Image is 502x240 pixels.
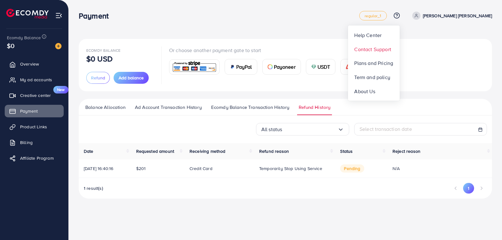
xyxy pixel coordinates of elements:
[346,64,353,69] img: card
[463,183,474,194] button: Go to page 1
[84,185,103,191] span: 1 result(s)
[365,14,381,18] span: regular_1
[262,59,301,75] a: cardPayoneer
[136,148,174,154] span: Requested amount
[259,165,322,172] span: Temporarily stop using service
[359,11,387,20] a: regular_1
[261,125,282,134] span: All status
[306,59,336,75] a: cardUSDT
[20,108,38,114] span: Payment
[236,63,252,71] span: PayPal
[5,136,64,149] a: Billing
[354,59,393,67] span: Plans and Pricing
[5,58,64,70] a: Overview
[55,43,61,49] img: image
[5,73,64,86] a: My ad accounts
[114,72,149,84] button: Add balance
[20,139,33,146] span: Billing
[211,104,289,111] span: Ecomdy Balance Transaction History
[256,123,349,136] div: Search for option
[354,88,375,95] span: About Us
[340,164,364,173] span: pending
[340,148,353,154] span: Status
[475,212,497,235] iframe: Chat
[84,148,93,154] span: Date
[340,59,381,75] a: cardAirwallex
[20,92,51,99] span: Creative center
[360,125,412,132] span: Select transaction date
[136,165,146,172] span: $201
[20,124,47,130] span: Product Links
[7,41,14,50] span: $0
[354,45,391,53] span: Contact Support
[135,104,202,111] span: Ad Account Transaction History
[119,75,144,81] span: Add balance
[259,148,289,154] span: Refund reason
[53,86,68,93] span: New
[7,35,41,41] span: Ecomdy Balance
[230,64,235,69] img: card
[299,104,330,111] span: Refund History
[282,125,338,134] input: Search for option
[169,46,386,54] p: Or choose another payment gate to start
[274,63,296,71] span: Payoneer
[393,165,400,172] span: N/A
[423,21,440,31] div: Help
[410,12,492,20] a: [PERSON_NAME] [PERSON_NAME]
[318,63,330,71] span: USDT
[79,11,114,20] h3: Payment
[423,12,492,19] p: [PERSON_NAME] [PERSON_NAME]
[86,48,120,53] span: Ecomdy Balance
[268,64,273,69] img: card
[311,64,316,69] img: card
[354,31,382,39] span: Help Center
[85,104,125,111] span: Balance Allocation
[171,60,217,74] img: card
[86,55,113,62] p: $0 USD
[225,59,257,75] a: cardPayPal
[5,105,64,117] a: Payment
[84,165,113,172] span: [DATE] 16:40:16
[20,61,39,67] span: Overview
[91,75,105,81] span: Refund
[5,152,64,164] a: Affiliate Program
[190,148,226,154] span: Receiving method
[450,183,487,194] ul: Pagination
[5,120,64,133] a: Product Links
[169,59,220,75] a: card
[354,73,390,81] span: Term and policy
[190,165,212,172] p: Credit card
[20,155,54,161] span: Affiliate Program
[6,9,49,19] img: logo
[86,72,110,84] button: Refund
[55,12,62,19] img: menu
[5,89,64,102] a: Creative centerNew
[20,77,52,83] span: My ad accounts
[393,148,420,154] span: Reject reason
